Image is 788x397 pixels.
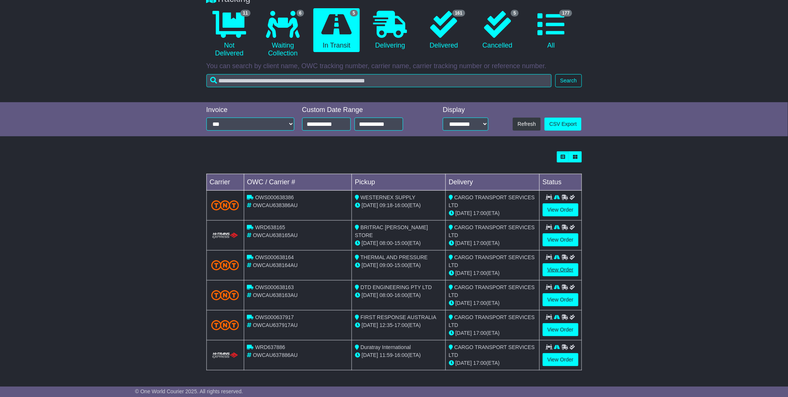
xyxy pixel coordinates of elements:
[361,194,416,200] span: WESTERNEX SUPPLY
[395,202,408,208] span: 16:00
[361,254,428,260] span: THERMAL AND PRESSURE
[255,194,294,200] span: OWS000638386
[543,203,579,216] a: View Order
[211,200,239,210] img: TNT_Domestic.png
[380,292,393,298] span: 08:00
[255,314,294,320] span: OWS000637917
[206,106,295,114] div: Invoice
[456,240,472,246] span: [DATE]
[211,260,239,270] img: TNT_Domestic.png
[473,270,487,276] span: 17:00
[380,262,393,268] span: 09:00
[362,202,378,208] span: [DATE]
[255,344,285,350] span: WRD637886
[302,106,422,114] div: Custom Date Range
[449,284,535,298] span: CARGO TRANSPORT SERVICES LTD
[449,314,535,328] span: CARGO TRANSPORT SERVICES LTD
[421,8,467,52] a: 161 Delivered
[449,329,536,337] div: (ETA)
[362,240,378,246] span: [DATE]
[543,233,579,246] a: View Order
[543,353,579,366] a: View Order
[473,240,487,246] span: 17:00
[395,292,408,298] span: 16:00
[355,321,442,329] div: - (ETA)
[255,254,294,260] span: OWS000638164
[361,314,436,320] span: FIRST RESPONSE AUSTRALIA
[528,8,574,52] a: 177 All
[260,8,306,60] a: 6 Waiting Collection
[555,74,582,87] button: Search
[473,360,487,366] span: 17:00
[355,224,428,238] span: BRITRAC [PERSON_NAME] STORE
[395,240,408,246] span: 15:00
[135,388,243,394] span: © One World Courier 2025. All rights reserved.
[449,359,536,367] div: (ETA)
[456,360,472,366] span: [DATE]
[355,291,442,299] div: - (ETA)
[449,194,535,208] span: CARGO TRANSPORT SERVICES LTD
[395,352,408,358] span: 16:00
[543,293,579,306] a: View Order
[253,202,298,208] span: OWCAU638386AU
[475,8,521,52] a: 5 Cancelled
[449,224,535,238] span: CARGO TRANSPORT SERVICES LTD
[380,352,393,358] span: 11:59
[380,240,393,246] span: 08:00
[253,292,298,298] span: OWCAU638163AU
[473,300,487,306] span: 17:00
[449,239,536,247] div: (ETA)
[511,10,519,16] span: 5
[456,270,472,276] span: [DATE]
[513,118,541,131] button: Refresh
[352,174,446,191] td: Pickup
[456,330,472,336] span: [DATE]
[361,344,411,350] span: Duratray International
[297,10,304,16] span: 6
[539,174,582,191] td: Status
[449,344,535,358] span: CARGO TRANSPORT SERVICES LTD
[211,320,239,330] img: TNT_Domestic.png
[206,8,252,60] a: 11 Not Delivered
[255,284,294,290] span: OWS000638163
[253,352,298,358] span: OWCAU637886AU
[559,10,572,16] span: 177
[380,322,393,328] span: 12:35
[395,322,408,328] span: 17:00
[543,323,579,336] a: View Order
[473,330,487,336] span: 17:00
[355,239,442,247] div: - (ETA)
[253,232,298,238] span: OWCAU638165AU
[362,292,378,298] span: [DATE]
[355,201,442,209] div: - (ETA)
[449,254,535,268] span: CARGO TRANSPORT SERVICES LTD
[253,322,298,328] span: OWCAU637917AU
[543,263,579,276] a: View Order
[456,210,472,216] span: [DATE]
[453,10,465,16] span: 161
[253,262,298,268] span: OWCAU638164AU
[355,351,442,359] div: - (ETA)
[255,224,285,230] span: WRD638165
[206,174,244,191] td: Carrier
[240,10,251,16] span: 11
[367,8,413,52] a: Delivering
[211,352,239,359] img: HiTrans.png
[456,300,472,306] span: [DATE]
[350,10,358,16] span: 5
[211,232,239,239] img: HiTrans.png
[545,118,582,131] a: CSV Export
[206,62,582,70] p: You can search by client name, OWC tracking number, carrier name, carrier tracking number or refe...
[380,202,393,208] span: 09:18
[473,210,487,216] span: 17:00
[362,352,378,358] span: [DATE]
[449,299,536,307] div: (ETA)
[443,106,488,114] div: Display
[362,262,378,268] span: [DATE]
[445,174,539,191] td: Delivery
[361,284,432,290] span: DTD ENGINEERING PTY LTD
[362,322,378,328] span: [DATE]
[244,174,352,191] td: OWC / Carrier #
[395,262,408,268] span: 15:00
[449,209,536,217] div: (ETA)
